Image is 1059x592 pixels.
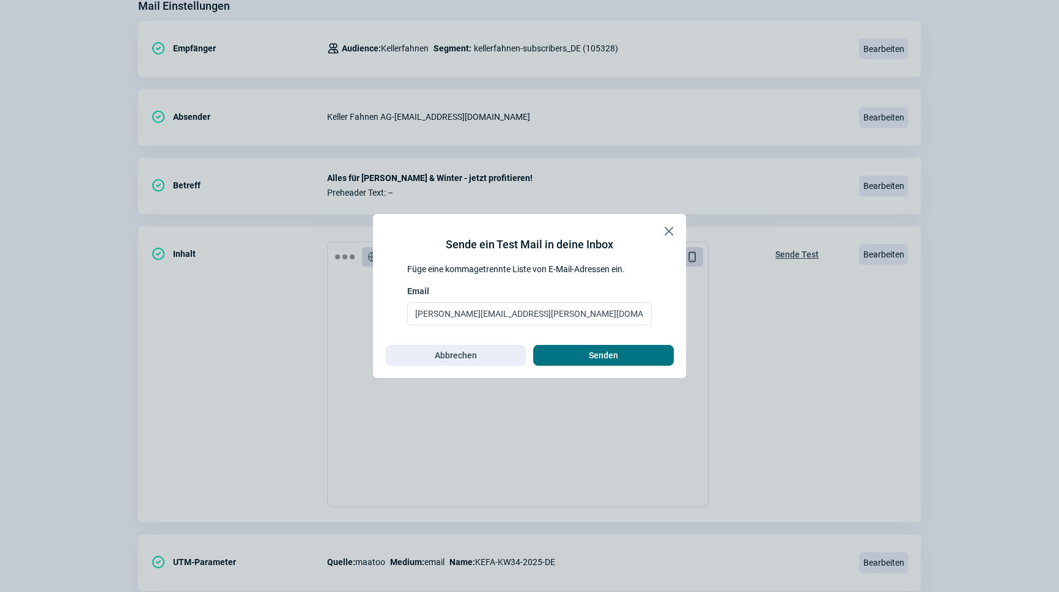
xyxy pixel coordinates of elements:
[589,346,618,365] span: Senden
[407,302,652,325] input: Email
[407,263,652,275] div: Füge eine kommagetrennte Liste von E-Mail-Adressen ein.
[407,285,429,297] span: Email
[385,345,526,366] button: Abbrechen
[533,345,674,366] button: Senden
[435,346,477,365] span: Abbrechen
[446,236,613,253] div: Sende ein Test Mail in deine Inbox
